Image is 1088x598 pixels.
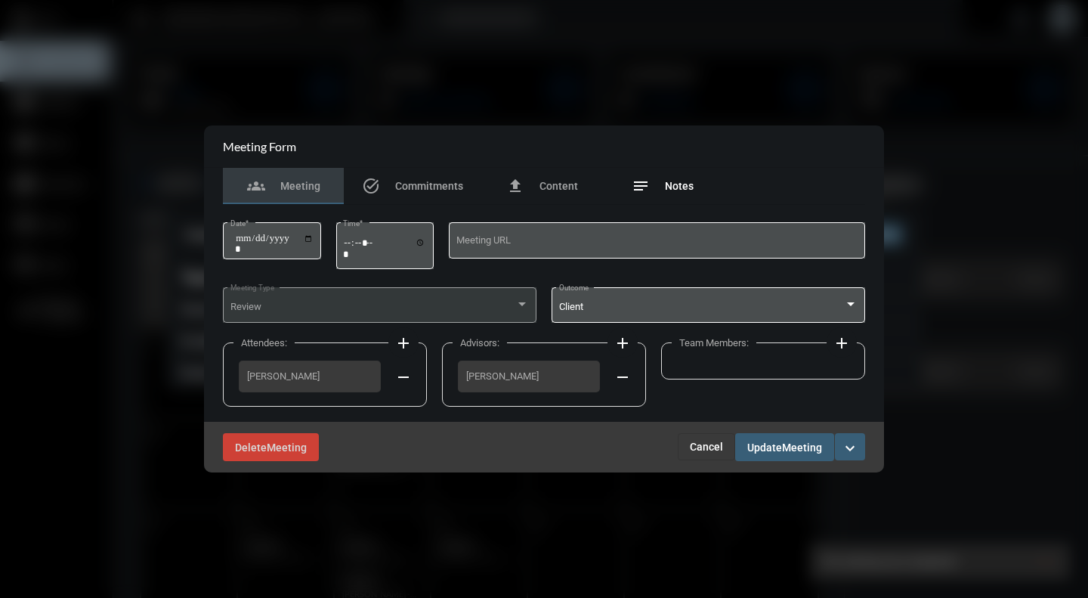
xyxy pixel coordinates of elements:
span: Cancel [690,441,723,453]
span: [PERSON_NAME] [466,370,592,382]
button: DeleteMeeting [223,433,319,461]
label: Team Members: [672,337,756,349]
mat-icon: notes [632,177,650,195]
span: Meeting [267,442,307,454]
span: Update [747,442,782,454]
span: Review [230,301,261,312]
span: Notes [665,180,694,192]
span: Meeting [782,442,822,454]
button: Cancel [678,433,735,460]
span: Client [559,301,583,312]
mat-icon: add [614,334,632,352]
h2: Meeting Form [223,139,296,153]
span: Content [539,180,578,192]
span: [PERSON_NAME] [247,370,372,382]
mat-icon: add [394,334,413,352]
mat-icon: remove [614,368,632,386]
mat-icon: add [833,334,851,352]
label: Advisors: [453,337,507,349]
mat-icon: remove [394,368,413,386]
span: Commitments [395,180,463,192]
mat-icon: file_upload [506,177,524,195]
mat-icon: expand_more [841,439,859,457]
span: Meeting [280,180,320,192]
span: Delete [235,442,267,454]
button: UpdateMeeting [735,433,834,461]
label: Attendees: [233,337,295,349]
mat-icon: task_alt [362,177,380,195]
mat-icon: groups [247,177,265,195]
